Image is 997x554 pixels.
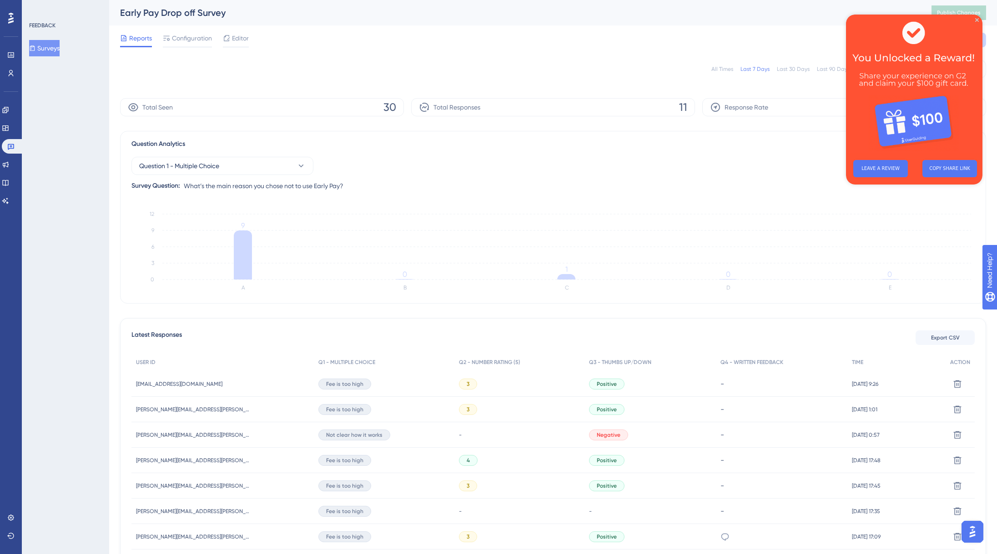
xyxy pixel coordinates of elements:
span: [PERSON_NAME][EMAIL_ADDRESS][PERSON_NAME][DOMAIN_NAME] [136,406,250,413]
span: Publish Changes [937,9,981,16]
span: 30 [383,100,396,115]
text: C [565,284,569,291]
div: - [720,481,843,490]
div: Last 7 Days [740,65,770,73]
span: Configuration [172,33,212,44]
text: A [242,284,245,291]
text: B [403,284,407,291]
tspan: 0 [403,270,407,279]
span: Question 1 - Multiple Choice [139,160,219,171]
span: - [459,431,462,439]
text: D [726,284,730,291]
tspan: 12 [150,211,154,217]
button: COPY SHARE LINK [76,145,131,163]
span: [DATE] 1:01 [852,406,877,413]
span: [DATE] 17:09 [852,533,881,540]
button: Surveys [29,40,60,56]
div: Survey Question: [131,180,180,191]
div: All Times [711,65,733,73]
span: [PERSON_NAME][EMAIL_ADDRESS][PERSON_NAME][DOMAIN_NAME] [136,508,250,515]
span: Q4 - WRITTEN FEEDBACK [720,359,783,366]
span: Fee is too high [326,380,363,388]
span: Q1 - MULTIPLE CHOICE [318,359,375,366]
span: Q3 - THUMBS UP/DOWN [589,359,651,366]
span: [DATE] 17:48 [852,457,881,464]
span: [PERSON_NAME][EMAIL_ADDRESS][PERSON_NAME][DOMAIN_NAME] [136,457,250,464]
text: E [889,284,891,291]
span: Fee is too high [326,533,363,540]
span: [DATE] 0:57 [852,431,880,439]
span: Q2 - NUMBER RATING (5) [459,359,520,366]
span: [EMAIL_ADDRESS][DOMAIN_NAME] [136,380,222,388]
span: Positive [597,380,617,388]
div: Close Preview [129,4,133,7]
div: - [720,456,843,464]
span: Total Seen [142,102,173,113]
span: ACTION [950,359,970,366]
tspan: 9 [241,221,245,230]
tspan: 0 [887,270,892,279]
span: Fee is too high [326,406,363,413]
div: FEEDBACK [29,22,55,29]
span: - [459,508,462,515]
span: [PERSON_NAME][EMAIL_ADDRESS][PERSON_NAME][DOMAIN_NAME] [136,431,250,439]
button: Question 1 - Multiple Choice [131,157,313,175]
tspan: 0 [151,276,154,283]
span: Reports [129,33,152,44]
span: Need Help? [21,2,57,13]
div: - [720,379,843,388]
tspan: 3 [151,260,154,266]
tspan: 0 [726,270,730,279]
div: Last 90 Days [817,65,850,73]
div: Last 30 Days [777,65,810,73]
span: Total Responses [433,102,480,113]
span: 3 [467,380,469,388]
span: Response Rate [725,102,768,113]
span: Editor [232,33,249,44]
span: Not clear how it works [326,431,383,439]
button: Export CSV [916,330,975,345]
div: - [720,430,843,439]
span: Latest Responses [131,329,182,346]
span: 3 [467,533,469,540]
span: [DATE] 9:26 [852,380,878,388]
tspan: 6 [151,244,154,250]
span: Fee is too high [326,457,363,464]
span: Positive [597,482,617,489]
span: [PERSON_NAME][EMAIL_ADDRESS][PERSON_NAME][DOMAIN_NAME] [136,533,250,540]
span: Negative [597,431,620,439]
span: 11 [679,100,687,115]
span: 3 [467,406,469,413]
iframe: UserGuiding AI Assistant Launcher [959,518,986,545]
span: - [589,508,592,515]
span: [DATE] 17:45 [852,482,881,489]
span: TIME [852,359,863,366]
span: USER ID [136,359,156,366]
button: Publish Changes [932,5,986,20]
span: [DATE] 17:35 [852,508,880,515]
div: - [720,405,843,414]
tspan: 9 [151,227,154,234]
span: 4 [467,457,470,464]
span: Positive [597,457,617,464]
span: Fee is too high [326,482,363,489]
span: [PERSON_NAME][EMAIL_ADDRESS][PERSON_NAME][DOMAIN_NAME] [136,482,250,489]
div: Early Pay Drop off Survey [120,6,909,19]
span: What’s the main reason you chose not to use Early Pay? [184,180,343,191]
span: 3 [467,482,469,489]
div: - [720,507,843,515]
span: Positive [597,533,617,540]
span: Export CSV [931,334,960,341]
tspan: 1 [565,265,568,274]
span: Question Analytics [131,139,185,150]
button: LEAVE A REVIEW [7,145,62,163]
span: Positive [597,406,617,413]
span: Fee is too high [326,508,363,515]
